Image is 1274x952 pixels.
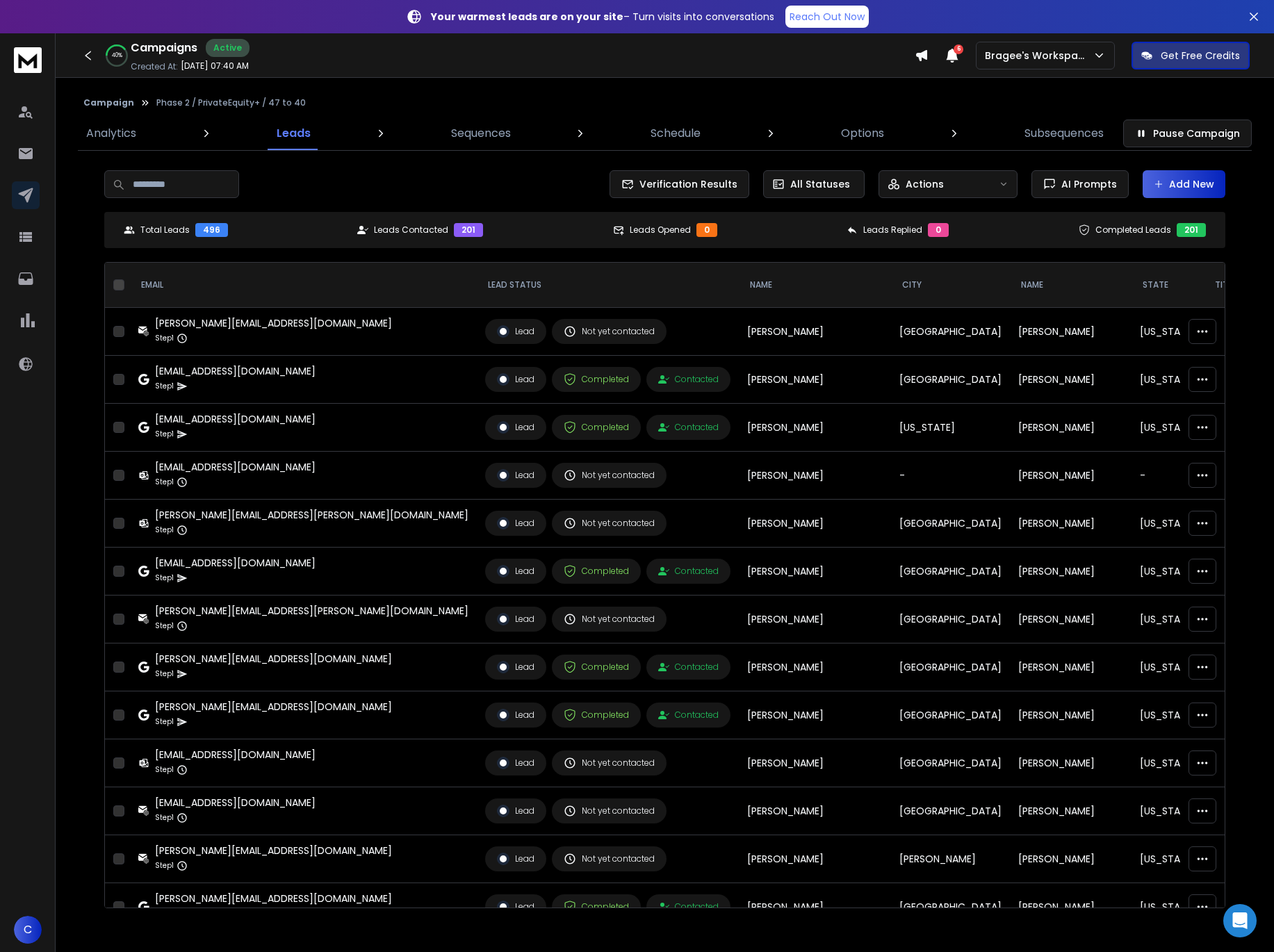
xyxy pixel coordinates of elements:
td: [US_STATE] [1132,739,1204,787]
td: [US_STATE] [1132,596,1204,643]
div: [PERSON_NAME][EMAIL_ADDRESS][DOMAIN_NAME] [155,652,392,666]
div: Lead [497,469,534,482]
td: [US_STATE] [1132,787,1204,835]
div: Completed [564,901,629,913]
th: LEAD STATUS [477,263,739,308]
p: [DATE] 07:40 AM [181,60,249,72]
td: [US_STATE] [891,404,1010,452]
button: Pause Campaign [1123,120,1252,147]
div: Not yet contacted [564,613,655,625]
td: [PERSON_NAME] [1010,356,1132,404]
td: [US_STATE] [1132,500,1204,548]
div: Active [206,39,250,57]
p: Leads Replied [863,224,922,236]
div: Lead [497,709,534,721]
div: Lead [497,661,534,673]
td: [GEOGRAPHIC_DATA] [891,883,1010,931]
td: [PERSON_NAME] [739,835,891,883]
div: Completed [564,709,629,721]
p: Actions [906,177,944,191]
button: AI Prompts [1031,170,1129,198]
td: [PERSON_NAME] [1010,835,1132,883]
div: Contacted [658,709,719,721]
div: Lead [497,757,534,769]
td: [GEOGRAPHIC_DATA] [891,308,1010,356]
p: Step 1 [155,907,174,921]
p: Leads Contacted [374,224,448,236]
strong: Your warmest leads are on your site [431,10,623,24]
img: logo [14,47,42,73]
p: 40 % [112,51,122,60]
td: [PERSON_NAME] [1010,452,1132,500]
div: Lead [497,901,534,913]
div: Completed [564,661,629,673]
td: [US_STATE] [1132,643,1204,691]
td: [PERSON_NAME] [739,308,891,356]
span: Verification Results [634,177,737,191]
a: Analytics [78,117,145,150]
p: Step 1 [155,571,174,585]
h1: Campaigns [131,40,197,56]
div: Not yet contacted [564,757,655,769]
p: All Statuses [790,177,850,191]
div: 0 [696,223,717,237]
div: Lead [497,421,534,434]
td: [PERSON_NAME] [739,596,891,643]
p: Step 1 [155,331,174,345]
p: Step 1 [155,427,174,441]
a: Sequences [443,117,519,150]
div: [EMAIL_ADDRESS][DOMAIN_NAME] [155,796,316,810]
p: Step 1 [155,763,174,777]
button: Verification Results [610,170,749,198]
div: Contacted [658,422,719,433]
td: [PERSON_NAME] [739,643,891,691]
div: Contacted [658,566,719,577]
p: Subsequences [1024,125,1104,142]
td: [PERSON_NAME] [739,548,891,596]
p: Options [841,125,884,142]
button: Campaign [83,97,134,108]
p: Bragee's Workspace [985,49,1093,63]
div: Lead [497,565,534,577]
div: Contacted [658,901,719,912]
a: Subsequences [1016,117,1112,150]
p: Completed Leads [1095,224,1171,236]
div: [EMAIL_ADDRESS][DOMAIN_NAME] [155,556,316,570]
a: Options [833,117,892,150]
p: Total Leads [140,224,190,236]
td: [PERSON_NAME] [739,691,891,739]
th: state [1132,263,1204,308]
td: [GEOGRAPHIC_DATA] [891,643,1010,691]
td: [US_STATE] [1132,356,1204,404]
div: 496 [195,223,228,237]
div: Not yet contacted [564,469,655,482]
p: Step 1 [155,859,174,873]
td: [GEOGRAPHIC_DATA] [891,787,1010,835]
div: Lead [497,613,534,625]
th: name [1010,263,1132,308]
div: [PERSON_NAME][EMAIL_ADDRESS][DOMAIN_NAME] [155,892,392,905]
p: Phase 2 / PrivateEquity+ / 47 to 40 [156,97,306,108]
td: [PERSON_NAME] [739,356,891,404]
p: Step 1 [155,667,174,681]
div: [PERSON_NAME][EMAIL_ADDRESS][DOMAIN_NAME] [155,700,392,714]
p: Created At: [131,61,178,72]
td: [GEOGRAPHIC_DATA] [891,500,1010,548]
div: Lead [497,373,534,386]
p: Get Free Credits [1161,49,1240,63]
td: [US_STATE] [1132,404,1204,452]
p: Step 1 [155,475,174,489]
td: [PERSON_NAME] [739,883,891,931]
td: [PERSON_NAME] [739,739,891,787]
td: [GEOGRAPHIC_DATA] [891,691,1010,739]
td: [PERSON_NAME] [739,452,891,500]
div: Open Intercom Messenger [1223,904,1257,937]
td: [PERSON_NAME] [1010,739,1132,787]
p: Analytics [86,125,136,142]
th: NAME [739,263,891,308]
td: [PERSON_NAME] [1010,596,1132,643]
div: [PERSON_NAME][EMAIL_ADDRESS][DOMAIN_NAME] [155,316,392,330]
div: Completed [564,565,629,577]
div: Completed [564,373,629,386]
p: Schedule [651,125,701,142]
